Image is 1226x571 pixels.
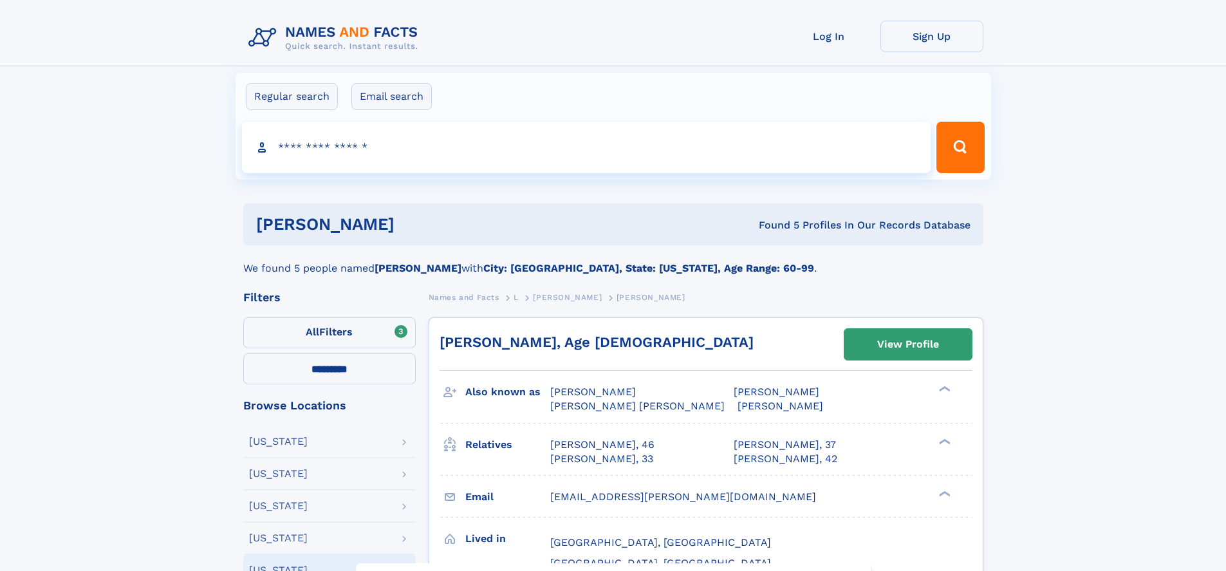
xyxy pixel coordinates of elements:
span: [PERSON_NAME] [617,293,685,302]
span: [PERSON_NAME] [734,386,819,398]
h3: Lived in [465,528,550,550]
div: [US_STATE] [249,469,308,479]
a: [PERSON_NAME], 37 [734,438,836,452]
div: ❯ [936,385,951,393]
h3: Also known as [465,381,550,403]
span: [PERSON_NAME] [PERSON_NAME] [550,400,725,412]
a: Log In [777,21,880,52]
span: [EMAIL_ADDRESS][PERSON_NAME][DOMAIN_NAME] [550,491,816,503]
b: City: [GEOGRAPHIC_DATA], State: [US_STATE], Age Range: 60-99 [483,262,814,274]
h3: Email [465,486,550,508]
span: [GEOGRAPHIC_DATA], [GEOGRAPHIC_DATA] [550,557,771,569]
span: [PERSON_NAME] [533,293,602,302]
div: ❯ [936,437,951,445]
span: All [306,326,319,338]
a: [PERSON_NAME], Age [DEMOGRAPHIC_DATA] [440,334,754,350]
a: [PERSON_NAME], 46 [550,438,655,452]
div: We found 5 people named with . [243,245,983,276]
input: search input [242,122,931,173]
h3: Relatives [465,434,550,456]
label: Regular search [246,83,338,110]
a: Names and Facts [429,289,499,305]
a: [PERSON_NAME] [533,289,602,305]
div: ❯ [936,489,951,498]
div: [US_STATE] [249,501,308,511]
div: [US_STATE] [249,436,308,447]
a: View Profile [844,329,972,360]
label: Email search [351,83,432,110]
b: [PERSON_NAME] [375,262,461,274]
a: [PERSON_NAME], 33 [550,452,653,466]
img: Logo Names and Facts [243,21,429,55]
div: Browse Locations [243,400,416,411]
div: [US_STATE] [249,533,308,543]
button: Search Button [936,122,984,173]
span: [PERSON_NAME] [738,400,823,412]
div: Found 5 Profiles In Our Records Database [577,218,971,232]
label: Filters [243,317,416,348]
span: [GEOGRAPHIC_DATA], [GEOGRAPHIC_DATA] [550,536,771,548]
div: Filters [243,292,416,303]
span: L [514,293,519,302]
a: [PERSON_NAME], 42 [734,452,837,466]
a: L [514,289,519,305]
a: Sign Up [880,21,983,52]
h1: [PERSON_NAME] [256,216,577,232]
span: [PERSON_NAME] [550,386,636,398]
div: View Profile [877,330,939,359]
